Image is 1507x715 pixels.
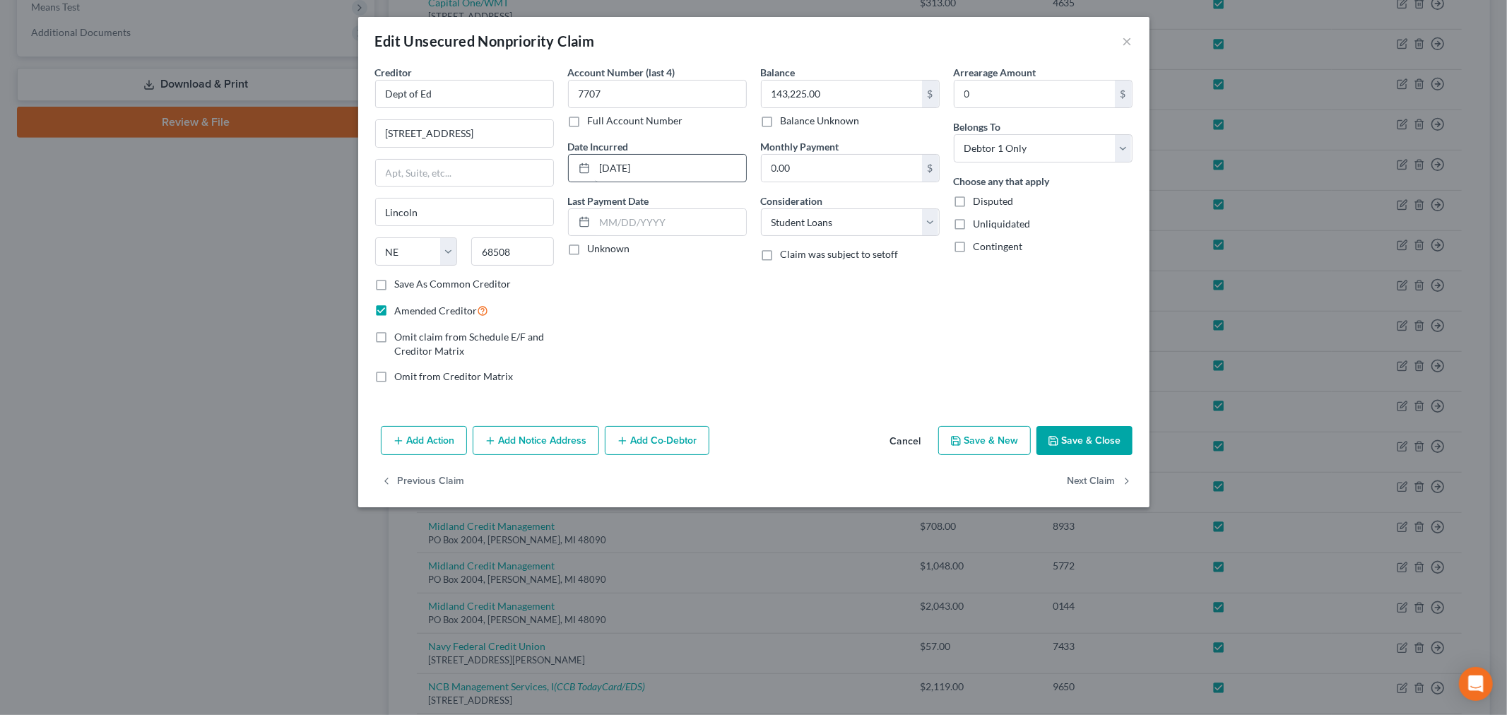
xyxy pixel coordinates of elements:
span: Claim was subject to setoff [781,248,899,260]
div: $ [922,155,939,182]
span: Belongs To [954,121,1001,133]
input: Enter zip... [471,237,554,266]
input: Enter city... [376,199,553,225]
label: Consideration [761,194,823,208]
span: Unliquidated [974,218,1031,230]
input: 0.00 [762,81,922,107]
label: Full Account Number [588,114,683,128]
div: Edit Unsecured Nonpriority Claim [375,31,595,51]
label: Last Payment Date [568,194,649,208]
label: Unknown [588,242,630,256]
label: Balance [761,65,796,80]
div: $ [1115,81,1132,107]
label: Monthly Payment [761,139,839,154]
button: × [1123,32,1133,49]
div: $ [922,81,939,107]
button: Add Co-Debtor [605,426,709,456]
button: Cancel [879,427,933,456]
button: Save & Close [1036,426,1133,456]
button: Add Action [381,426,467,456]
button: Add Notice Address [473,426,599,456]
span: Disputed [974,195,1014,207]
label: Balance Unknown [781,114,860,128]
input: XXXX [568,80,747,108]
label: Account Number (last 4) [568,65,675,80]
input: Apt, Suite, etc... [376,160,553,187]
label: Arrearage Amount [954,65,1036,80]
label: Date Incurred [568,139,629,154]
input: MM/DD/YYYY [595,209,746,236]
span: Omit claim from Schedule E/F and Creditor Matrix [395,331,545,357]
button: Save & New [938,426,1031,456]
input: 0.00 [762,155,922,182]
label: Save As Common Creditor [395,277,512,291]
input: Enter address... [376,120,553,147]
button: Previous Claim [381,466,465,496]
span: Omit from Creditor Matrix [395,370,514,382]
label: Choose any that apply [954,174,1050,189]
button: Next Claim [1068,466,1133,496]
input: 0.00 [955,81,1115,107]
div: Open Intercom Messenger [1459,667,1493,701]
span: Creditor [375,66,413,78]
span: Amended Creditor [395,305,478,317]
span: Contingent [974,240,1023,252]
input: Search creditor by name... [375,80,554,108]
input: MM/DD/YYYY [595,155,746,182]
